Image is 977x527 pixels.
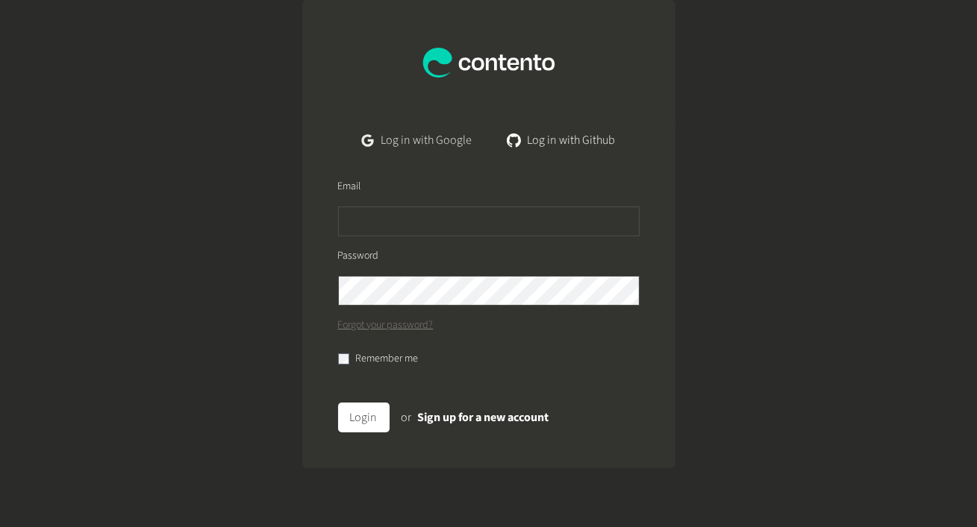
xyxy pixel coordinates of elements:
a: Forgot your password? [338,318,434,333]
a: Log in with Github [496,125,627,155]
a: Log in with Google [350,125,484,155]
label: Password [338,248,379,264]
label: Remember me [355,351,418,367]
a: Sign up for a new account [418,409,549,426]
span: or [402,409,412,426]
button: Login [338,403,390,432]
label: Email [338,179,361,195]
